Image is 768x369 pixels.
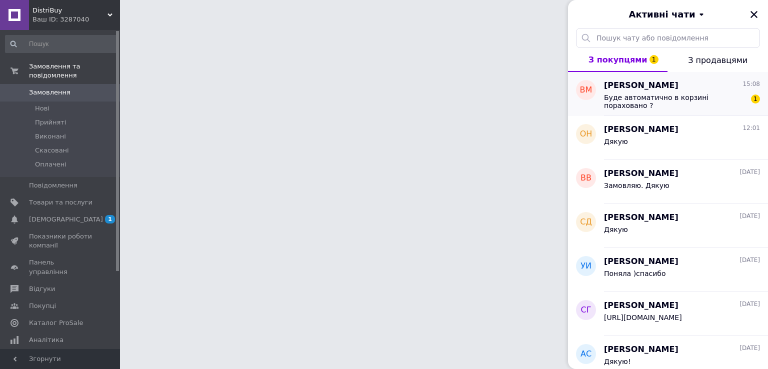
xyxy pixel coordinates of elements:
span: Замовлення та повідомлення [29,62,120,80]
button: СД[PERSON_NAME][DATE]Дякую [568,204,768,248]
input: Пошук чату або повідомлення [576,28,760,48]
span: Показники роботи компанії [29,232,92,250]
span: Дякую [604,225,628,233]
button: З продавцями [667,48,768,72]
span: [DATE] [739,256,760,264]
span: Оплачені [35,160,66,169]
span: Нові [35,104,49,113]
span: Покупці [29,301,56,310]
span: [DATE] [739,344,760,352]
span: [URL][DOMAIN_NAME] [604,313,682,321]
span: Панель управління [29,258,92,276]
span: Дякую [604,137,628,145]
span: УИ [580,260,591,272]
button: он[PERSON_NAME]12:01Дякую [568,116,768,160]
span: Замовляю. Дякую [604,181,669,189]
span: [DATE] [739,212,760,220]
span: Буде автоматично в корзині пораховано ? [604,93,746,109]
span: Прийняті [35,118,66,127]
button: СГ[PERSON_NAME][DATE][URL][DOMAIN_NAME] [568,292,768,336]
span: СГ [581,304,591,316]
span: 1 [649,55,658,64]
span: Скасовані [35,146,69,155]
span: Активні чати [628,8,695,21]
span: 1 [751,94,760,103]
span: [PERSON_NAME] [604,124,678,135]
span: Замовлення [29,88,70,97]
span: ВМ [580,84,592,96]
button: Закрити [748,8,760,20]
span: он [580,128,592,140]
span: Каталог ProSale [29,318,83,327]
input: Пошук [5,35,118,53]
button: ВВ[PERSON_NAME][DATE]Замовляю. Дякую [568,160,768,204]
span: Аналітика [29,335,63,344]
span: 1 [105,215,115,223]
span: Відгуки [29,284,55,293]
span: Поняла )спасибо [604,269,666,277]
button: УИ[PERSON_NAME][DATE]Поняла )спасибо [568,248,768,292]
span: [DATE] [739,300,760,308]
span: [PERSON_NAME] [604,344,678,355]
span: [PERSON_NAME] [604,212,678,223]
span: [PERSON_NAME] [604,300,678,311]
span: ВВ [580,172,591,184]
span: [PERSON_NAME] [604,80,678,91]
span: Дякую! [604,357,631,365]
span: [DATE] [739,168,760,176]
span: [PERSON_NAME] [604,256,678,267]
button: З покупцями1 [568,48,667,72]
div: Ваш ID: 3287040 [32,15,120,24]
span: З покупцями [588,55,647,64]
span: 15:08 [742,80,760,88]
span: 12:01 [742,124,760,132]
button: ВМ[PERSON_NAME]15:08Буде автоматично в корзині пораховано ?1 [568,72,768,116]
span: СД [580,216,592,228]
span: Повідомлення [29,181,77,190]
span: [DEMOGRAPHIC_DATA] [29,215,103,224]
span: З продавцями [688,55,747,65]
span: Товари та послуги [29,198,92,207]
button: Активні чати [596,8,740,21]
span: [PERSON_NAME] [604,168,678,179]
span: DistriBuy [32,6,107,15]
span: Виконані [35,132,66,141]
span: АС [580,348,591,360]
